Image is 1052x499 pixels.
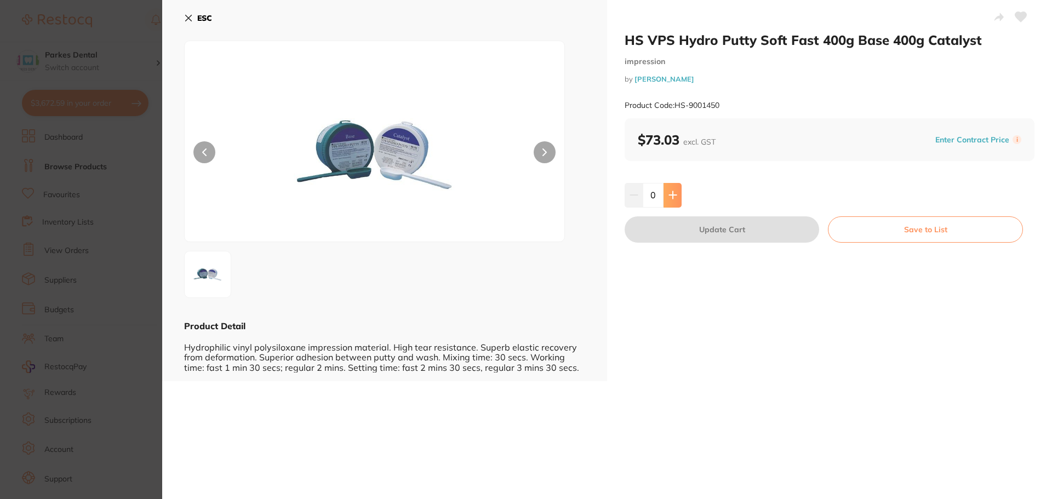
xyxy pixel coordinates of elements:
a: [PERSON_NAME] [634,74,694,83]
small: Product Code: HS-9001450 [625,101,719,110]
small: impression [625,57,1034,66]
b: ESC [197,13,212,23]
img: NTAuanBn [261,68,489,242]
label: i [1013,135,1021,144]
button: ESC [184,9,212,27]
button: Update Cart [625,216,819,243]
small: by [625,75,1034,83]
span: excl. GST [683,137,716,147]
h2: HS VPS Hydro Putty Soft Fast 400g Base 400g Catalyst [625,32,1034,48]
button: Enter Contract Price [932,135,1013,145]
button: Save to List [828,216,1023,243]
img: NTAuanBn [188,255,227,294]
b: Product Detail [184,320,245,331]
b: $73.03 [638,131,716,148]
div: Hydrophilic vinyl polysiloxane impression material. High tear resistance. Superb elastic recovery... [184,332,585,372]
